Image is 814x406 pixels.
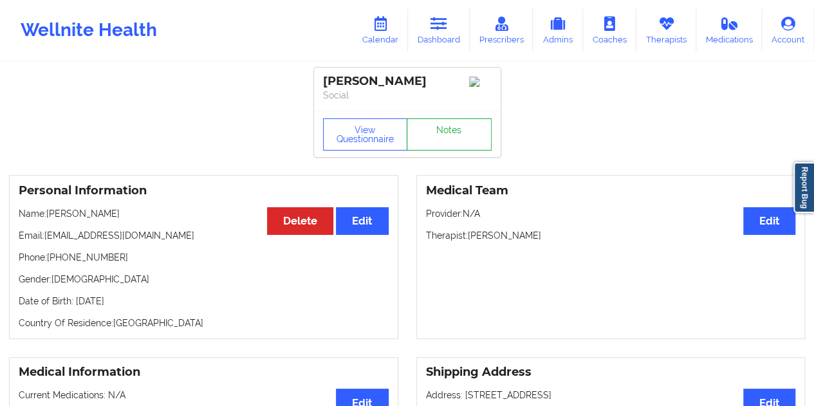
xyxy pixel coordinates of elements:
[19,251,389,264] p: Phone: [PHONE_NUMBER]
[19,295,389,308] p: Date of Birth: [DATE]
[426,365,796,380] h3: Shipping Address
[743,207,795,235] button: Edit
[696,9,763,51] a: Medications
[19,365,389,380] h3: Medical Information
[323,118,408,151] button: View Questionnaire
[408,9,470,51] a: Dashboard
[426,183,796,198] h3: Medical Team
[426,229,796,242] p: Therapist: [PERSON_NAME]
[470,9,533,51] a: Prescribers
[533,9,583,51] a: Admins
[19,229,389,242] p: Email: [EMAIL_ADDRESS][DOMAIN_NAME]
[336,207,388,235] button: Edit
[583,9,636,51] a: Coaches
[426,207,796,220] p: Provider: N/A
[426,389,796,401] p: Address: [STREET_ADDRESS]
[636,9,696,51] a: Therapists
[469,77,492,87] img: Image%2Fplaceholer-image.png
[19,273,389,286] p: Gender: [DEMOGRAPHIC_DATA]
[19,207,389,220] p: Name: [PERSON_NAME]
[267,207,333,235] button: Delete
[19,317,389,329] p: Country Of Residence: [GEOGRAPHIC_DATA]
[353,9,408,51] a: Calendar
[323,89,492,102] p: Social
[793,162,814,213] a: Report Bug
[323,74,492,89] div: [PERSON_NAME]
[19,183,389,198] h3: Personal Information
[407,118,492,151] a: Notes
[762,9,814,51] a: Account
[19,389,389,401] p: Current Medications: N/A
